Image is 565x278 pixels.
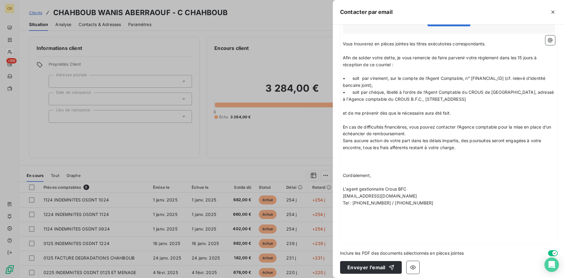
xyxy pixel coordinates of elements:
[343,55,538,67] span: Afin de solder votre dette, je vous remercie de faire parvenir votre règlement dans les 15 jours ...
[343,110,451,116] span: et de me prévenir dès que le nécessaire aura été fait.
[340,250,464,256] span: Inclure les PDF des documents sélectionnés en pièces jointes
[343,124,552,136] span: En cas de difficultés financières, vous pouvez contacter l’Agence comptable pour la mise en place...
[340,261,402,274] button: Envoyer l’email
[343,173,371,178] span: Cordialement,
[343,41,486,46] span: Vous trouverez en pièces jointes les titres exécutoires correspondants.
[343,90,555,102] span: • soit par chèque, libellé à l’ordre de l’Agent Comptable du CROUS de [GEOGRAPHIC_DATA], adressé ...
[343,193,417,198] span: [EMAIL_ADDRESS][DOMAIN_NAME]
[343,138,543,150] span: Sans aucune action de votre part dans les délais impartis, des poursuites seront engagées à votre...
[340,8,393,16] h5: Contacter par email
[343,76,547,88] span: • soit par virement, sur le compte de l’Agent Comptable, n° [FINANCIAL_ID] (cf. relevé d'identité...
[343,200,433,205] span: Tel : [PHONE_NUMBER] / [PHONE_NUMBER]
[544,257,559,272] div: Open Intercom Messenger
[343,186,407,191] span: L'agent gestionnaire Crous BFC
